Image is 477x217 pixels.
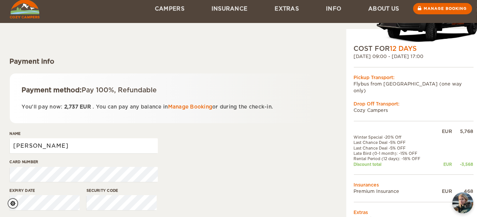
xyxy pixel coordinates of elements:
div: EUR [435,188,452,194]
div: Pickup Transport: [354,74,474,81]
div: Payment info [10,57,314,66]
a: Cookie settings [8,198,23,209]
td: Late Bird (0-1 month): -15% OFF [354,151,435,156]
span: Pay 100%, Refundable [82,86,157,94]
a: Manage Booking [168,104,213,110]
div: [DATE] 09:00 - [DATE] 17:00 [354,53,474,60]
td: Extras [354,209,474,215]
div: EUR [435,128,452,134]
span: 12 Days [390,45,417,52]
a: Manage booking [413,3,472,14]
button: chat-button [452,193,473,213]
div: EUR [435,162,452,167]
div: 5,768 [452,128,474,134]
td: Last Chance Deal -5% OFF [354,140,435,145]
div: Drop Off Transport: [354,101,474,107]
span: EUR [80,104,91,110]
td: Rental Period (12 days): -18% OFF [354,156,435,161]
div: -3,568 [452,162,474,167]
label: Expiry date [10,188,80,193]
div: 468 [452,188,474,194]
td: Insurances [354,182,474,188]
div: Payment method: [22,86,302,95]
label: Security code [86,188,157,193]
span: 2,737 [64,104,78,110]
td: Flybus from [GEOGRAPHIC_DATA] (one way only) [354,81,474,93]
td: Discount total [354,162,435,167]
label: Card number [10,159,158,165]
td: Winter Special -20% Off [354,134,435,140]
td: Premium Insurance [354,188,435,194]
td: Cozy Campers [354,107,474,113]
label: Name [10,131,158,136]
img: Freyja at Cozy Campers [452,193,473,213]
td: Last Chance Deal -5% OFF [354,145,435,151]
div: COST FOR [354,44,474,53]
p: You'll pay now: . You can pay any balance in or during the check-in. [22,102,302,111]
